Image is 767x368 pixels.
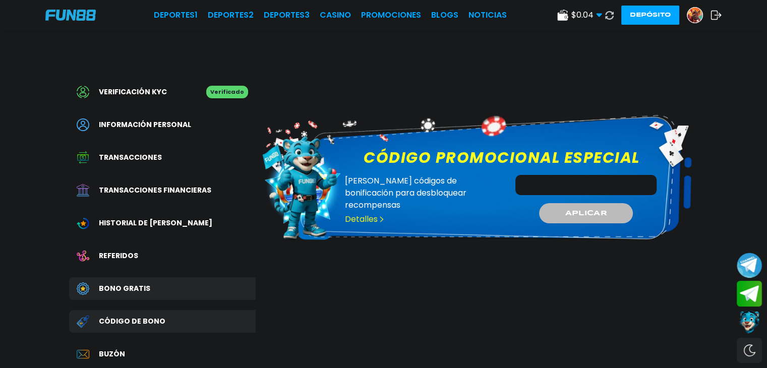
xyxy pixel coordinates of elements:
[99,152,162,163] span: Transacciones
[99,119,191,130] span: Información personal
[687,8,702,23] img: Avatar
[77,151,89,164] img: Transaction History
[45,10,96,21] img: Company Logo
[468,9,507,21] a: NOTICIAS
[99,316,165,327] span: Código de bono
[99,349,125,359] span: Buzón
[358,146,646,169] label: Código promocional especial
[99,283,150,294] span: Bono Gratis
[69,343,256,365] a: InboxBuzón
[69,310,256,333] a: Redeem BonusCódigo de bono
[99,185,211,196] span: Transacciones financieras
[99,87,167,97] span: Verificación KYC
[264,9,310,21] a: Deportes3
[206,86,248,98] p: Verificado
[539,203,633,223] button: APLICAR
[737,309,762,335] button: Contact customer service
[77,348,89,360] img: Inbox
[565,208,607,219] span: APLICAR
[737,338,762,363] div: Switch theme
[99,251,138,261] span: Referidos
[77,282,89,295] img: Free Bonus
[345,175,502,211] p: [PERSON_NAME] códigos de bonificación para desbloquear recompensas
[320,9,351,21] a: CASINO
[77,217,89,229] img: Wagering Transaction
[69,179,256,202] a: Financial TransactionTransacciones financieras
[571,9,602,21] span: $ 0.04
[208,9,254,21] a: Deportes2
[687,7,711,23] a: Avatar
[77,118,89,131] img: Personal
[69,244,256,267] a: ReferralReferidos
[737,252,762,278] button: Join telegram channel
[99,218,212,228] span: Historial de [PERSON_NAME]
[69,81,256,103] a: Verificación KYCVerificado
[361,9,421,21] a: Promociones
[77,315,89,328] img: Redeem Bonus
[69,146,256,169] a: Transaction HistoryTransacciones
[69,212,256,234] a: Wagering TransactionHistorial de [PERSON_NAME]
[431,9,458,21] a: BLOGS
[345,213,385,225] a: Detalles
[69,113,256,136] a: PersonalInformación personal
[77,184,89,197] img: Financial Transaction
[77,250,89,262] img: Referral
[621,6,679,25] button: Depósito
[154,9,198,21] a: Deportes1
[69,277,256,300] a: Free BonusBono Gratis
[737,281,762,307] button: Join telegram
